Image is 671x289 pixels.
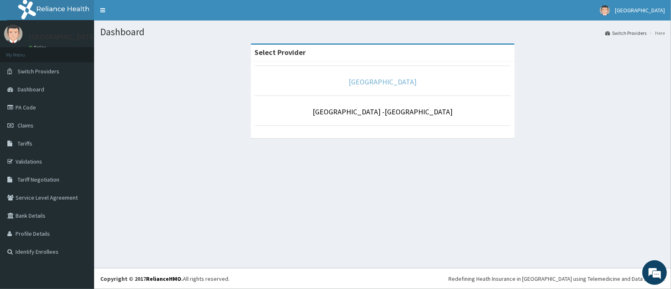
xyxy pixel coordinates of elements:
[600,5,610,16] img: User Image
[29,45,48,50] a: Online
[605,30,646,36] a: Switch Providers
[4,25,23,43] img: User Image
[18,176,59,183] span: Tariff Negotiation
[43,46,137,57] div: Chat with us now
[448,275,665,283] div: Redefining Heath Insurance in [GEOGRAPHIC_DATA] using Telemedicine and Data Science!
[146,275,181,282] a: RelianceHMO
[15,41,33,61] img: d_794563401_company_1708531726252_794563401
[29,33,96,41] p: [GEOGRAPHIC_DATA]
[100,275,183,282] strong: Copyright © 2017 .
[134,4,154,24] div: Minimize live chat window
[647,30,665,36] li: Here
[18,122,34,129] span: Claims
[313,107,453,116] a: [GEOGRAPHIC_DATA] -[GEOGRAPHIC_DATA]
[18,86,44,93] span: Dashboard
[100,27,665,37] h1: Dashboard
[18,68,59,75] span: Switch Providers
[94,268,671,289] footer: All rights reserved.
[47,90,113,173] span: We're online!
[4,198,156,226] textarea: Type your message and hit 'Enter'
[255,48,306,57] strong: Select Provider
[349,77,417,86] a: [GEOGRAPHIC_DATA]
[18,140,32,147] span: Tariffs
[615,7,665,14] span: [GEOGRAPHIC_DATA]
